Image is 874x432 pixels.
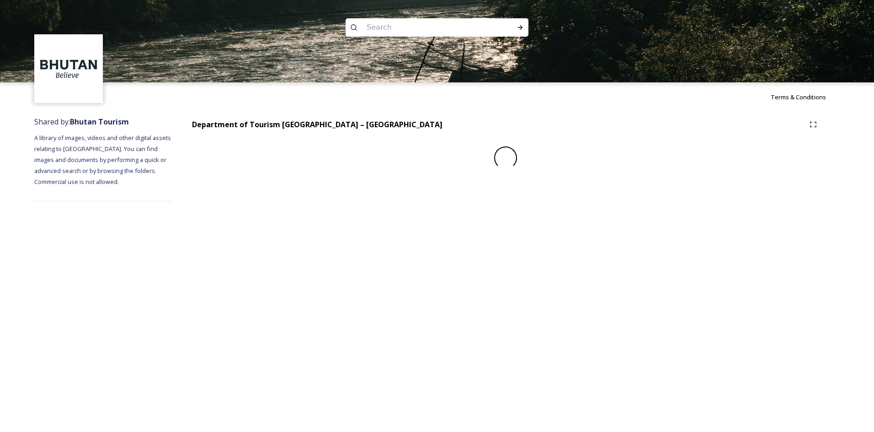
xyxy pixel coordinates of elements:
input: Search [362,17,487,38]
span: Terms & Conditions [771,93,826,101]
span: A library of images, videos and other digital assets relating to [GEOGRAPHIC_DATA]. You can find ... [34,134,172,186]
strong: Bhutan Tourism [70,117,129,127]
a: Terms & Conditions [771,92,840,103]
img: BT_Logo_BB_Lockup_CMYK_High%2520Res.jpg [36,36,102,102]
span: Shared by: [34,117,129,127]
strong: Department of Tourism [GEOGRAPHIC_DATA] – [GEOGRAPHIC_DATA] [192,119,442,130]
